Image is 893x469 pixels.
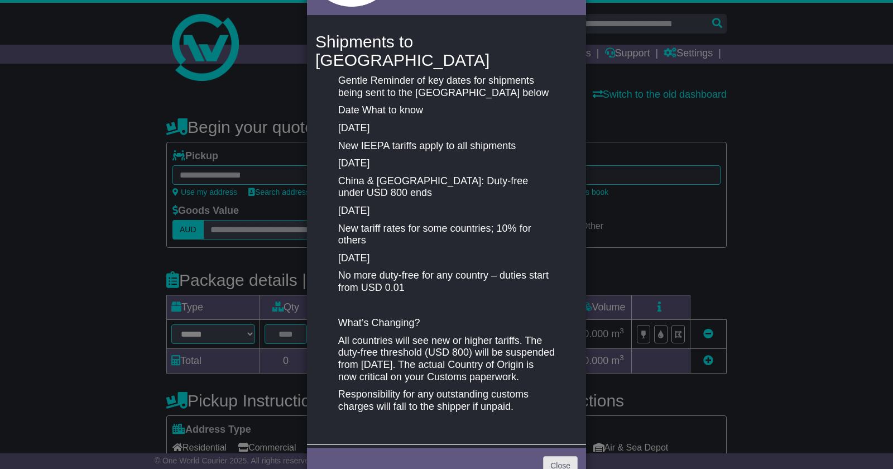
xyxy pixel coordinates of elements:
[338,122,555,135] p: [DATE]
[338,175,555,199] p: China & [GEOGRAPHIC_DATA]: Duty-free under USD 800 ends
[315,32,578,69] h4: Shipments to [GEOGRAPHIC_DATA]
[338,205,555,217] p: [DATE]
[338,317,555,329] p: What’s Changing?
[338,223,555,247] p: New tariff rates for some countries; 10% for others
[338,335,555,383] p: All countries will see new or higher tariffs. The duty-free threshold (USD 800) will be suspended...
[338,104,555,117] p: Date What to know
[338,270,555,294] p: No more duty-free for any country – duties start from USD 0.01
[338,252,555,265] p: [DATE]
[338,389,555,413] p: Responsibility for any outstanding customs charges will fall to the shipper if unpaid.
[338,75,555,99] p: Gentle Reminder of key dates for shipments being sent to the [GEOGRAPHIC_DATA] below
[338,140,555,152] p: New IEEPA tariffs apply to all shipments
[338,157,555,170] p: [DATE]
